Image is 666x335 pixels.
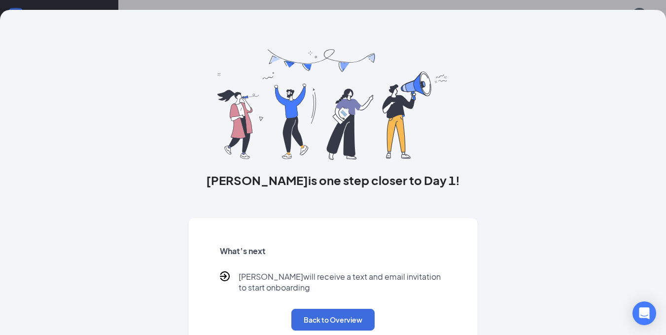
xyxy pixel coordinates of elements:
img: you are all set [217,49,449,160]
p: [PERSON_NAME] will receive a text and email invitation to start onboarding [239,271,446,293]
button: Back to Overview [291,309,375,331]
h3: [PERSON_NAME] is one step closer to Day 1! [188,172,478,188]
h5: What’s next [220,246,446,257]
div: Open Intercom Messenger [632,301,656,325]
